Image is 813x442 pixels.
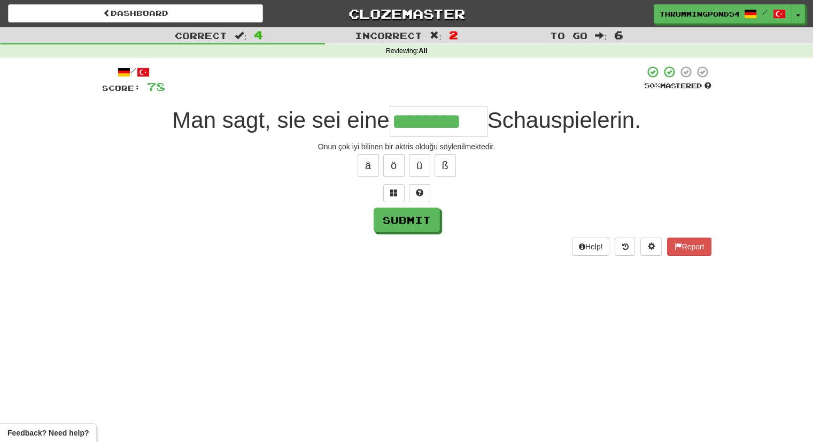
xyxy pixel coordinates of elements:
[383,184,405,202] button: Switch sentence to multiple choice alt+p
[383,154,405,177] button: ö
[419,47,427,55] strong: All
[254,28,263,41] span: 4
[235,31,246,40] span: :
[644,81,660,90] span: 50 %
[487,108,641,133] span: Schauspielerin.
[409,184,430,202] button: Single letter hint - you only get 1 per sentence and score half the points! alt+h
[102,65,165,79] div: /
[409,154,430,177] button: ü
[572,238,610,256] button: Help!
[102,141,711,152] div: Onun çok iyi bilinen bir aktris olduğu söylenilmektedir.
[7,428,89,438] span: Open feedback widget
[615,238,635,256] button: Round history (alt+y)
[355,30,422,41] span: Incorrect
[449,28,458,41] span: 2
[595,31,607,40] span: :
[550,30,587,41] span: To go
[147,80,165,93] span: 78
[172,108,389,133] span: Man sagt, sie sei eine
[667,238,711,256] button: Report
[102,83,141,93] span: Score:
[279,4,534,23] a: Clozemaster
[374,208,440,232] button: Submit
[660,9,739,19] span: ThrummingPond5405
[762,9,768,16] span: /
[435,154,456,177] button: ß
[644,81,711,91] div: Mastered
[654,4,792,24] a: ThrummingPond5405 /
[430,31,442,40] span: :
[175,30,227,41] span: Correct
[8,4,263,22] a: Dashboard
[358,154,379,177] button: ä
[614,28,623,41] span: 6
